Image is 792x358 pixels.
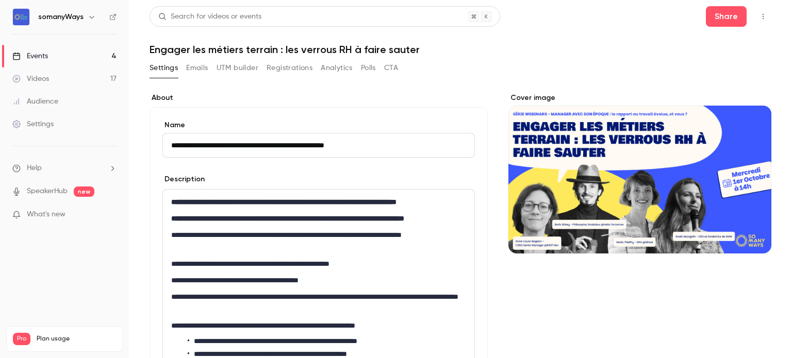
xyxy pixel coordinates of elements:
[706,6,747,27] button: Share
[508,93,771,253] section: Cover image
[384,60,398,76] button: CTA
[267,60,312,76] button: Registrations
[74,186,94,197] span: new
[27,186,68,197] a: SpeakerHub
[186,60,208,76] button: Emails
[361,60,376,76] button: Polls
[37,335,116,343] span: Plan usage
[217,60,258,76] button: UTM builder
[12,163,117,174] li: help-dropdown-opener
[13,9,29,25] img: somanyWays
[13,333,30,345] span: Pro
[12,51,48,61] div: Events
[158,11,261,22] div: Search for videos or events
[150,43,771,56] h1: Engager les métiers terrain : les verrous RH à faire sauter
[150,93,488,103] label: About
[162,174,205,184] label: Description
[12,119,54,129] div: Settings
[27,163,42,174] span: Help
[38,12,84,22] h6: somanyWays
[27,209,65,220] span: What's new
[321,60,353,76] button: Analytics
[162,120,475,130] label: Name
[508,93,771,103] label: Cover image
[12,96,58,107] div: Audience
[150,60,178,76] button: Settings
[12,74,49,84] div: Videos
